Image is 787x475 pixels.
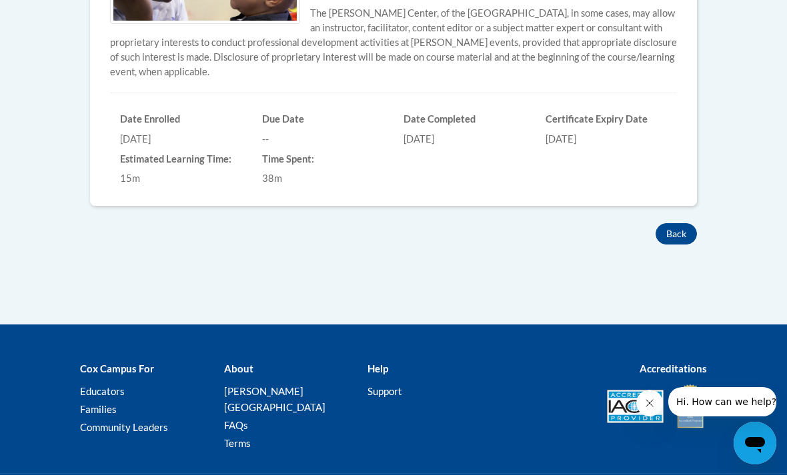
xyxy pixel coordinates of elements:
[80,362,154,374] b: Cox Campus For
[656,223,697,244] button: Back
[734,422,776,464] iframe: Button to launch messaging window
[224,385,325,413] a: [PERSON_NAME][GEOGRAPHIC_DATA]
[224,437,251,449] a: Terms
[640,362,707,374] b: Accreditations
[367,385,402,397] a: Support
[120,132,242,147] div: [DATE]
[262,132,384,147] div: --
[224,419,248,431] a: FAQs
[668,387,776,416] iframe: Message from company
[80,385,125,397] a: Educators
[224,362,253,374] b: About
[367,362,388,374] b: Help
[120,153,242,165] h6: Estimated Learning Time:
[262,113,384,125] h6: Due Date
[546,132,668,147] div: [DATE]
[262,171,384,186] div: 38m
[674,383,707,430] img: IDA® Accredited
[262,153,384,165] h6: Time Spent:
[120,113,242,125] h6: Date Enrolled
[404,113,526,125] h6: Date Completed
[607,390,664,423] img: Accredited IACET® Provider
[546,113,668,125] h6: Certificate Expiry Date
[404,132,526,147] div: [DATE]
[110,6,677,79] p: The [PERSON_NAME] Center, of the [GEOGRAPHIC_DATA], in some cases, may allow an instructor, facil...
[636,390,663,416] iframe: Close message
[80,403,117,415] a: Families
[120,171,242,186] div: 15m
[80,421,168,433] a: Community Leaders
